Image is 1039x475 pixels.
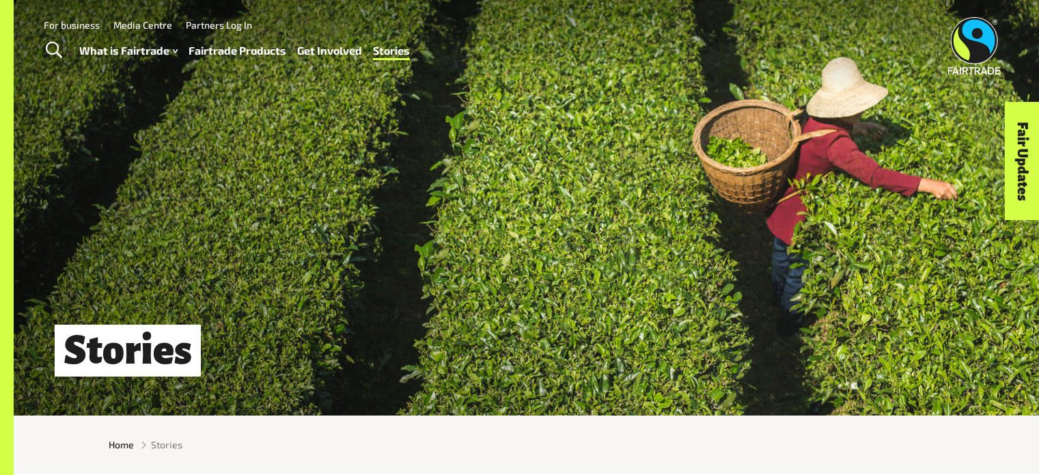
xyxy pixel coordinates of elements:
a: Get Involved [297,41,362,61]
a: Stories [373,41,410,61]
a: Partners Log In [186,19,252,31]
a: Home [109,437,134,452]
a: For business [44,19,100,31]
a: Fairtrade Products [189,41,286,61]
span: Stories [151,437,182,452]
a: What is Fairtrade [79,41,178,61]
a: Toggle Search [37,33,70,68]
img: Fairtrade Australia New Zealand logo [948,17,1001,74]
a: Media Centre [113,19,172,31]
h1: Stories [55,325,201,377]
